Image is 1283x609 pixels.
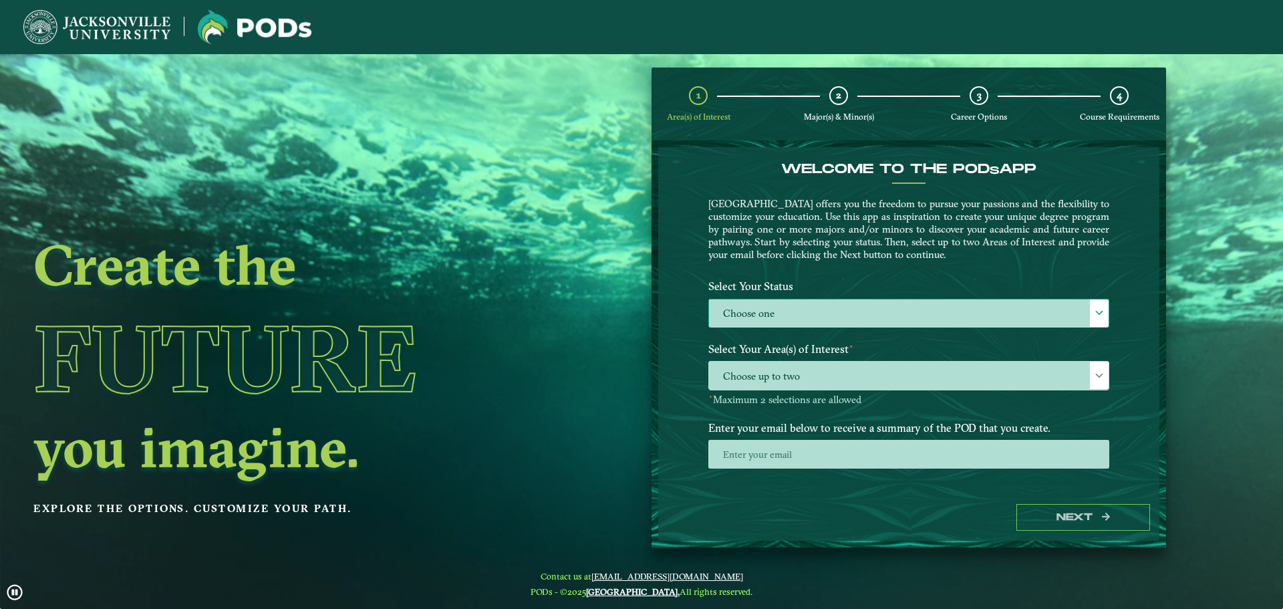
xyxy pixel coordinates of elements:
h2: Create the [33,237,544,293]
span: PODs - ©2025 All rights reserved. [531,586,752,597]
img: Jacksonville University logo [198,10,311,44]
label: Select Your Status [698,274,1119,299]
p: Maximum 2 selections are allowed [708,394,1109,406]
h1: Future [33,297,544,419]
span: 3 [977,89,982,102]
span: Major(s) & Minor(s) [804,112,874,122]
span: Choose up to two [709,362,1109,390]
sup: ⋆ [708,392,713,401]
a: [GEOGRAPHIC_DATA]. [586,586,680,597]
span: 2 [836,89,841,102]
span: 1 [696,89,701,102]
span: Course Requirements [1080,112,1159,122]
sub: s [990,164,999,177]
p: Explore the options. Customize your path. [33,499,544,519]
img: Jacksonville University logo [23,10,170,44]
input: Enter your email [708,440,1109,469]
p: [GEOGRAPHIC_DATA] offers you the freedom to pursue your passions and the flexibility to customize... [708,197,1109,261]
span: Career Options [951,112,1007,122]
sup: ⋆ [849,341,854,351]
label: Select Your Area(s) of Interest [698,337,1119,362]
span: 4 [1117,89,1122,102]
a: [EMAIL_ADDRESS][DOMAIN_NAME] [591,571,743,582]
h4: Welcome to the POD app [708,161,1109,177]
span: Contact us at [531,571,752,582]
label: Enter your email below to receive a summary of the POD that you create. [698,415,1119,440]
label: Choose one [709,299,1109,328]
span: Area(s) of Interest [667,112,730,122]
h2: you imagine. [33,419,544,475]
button: Next [1016,504,1150,531]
